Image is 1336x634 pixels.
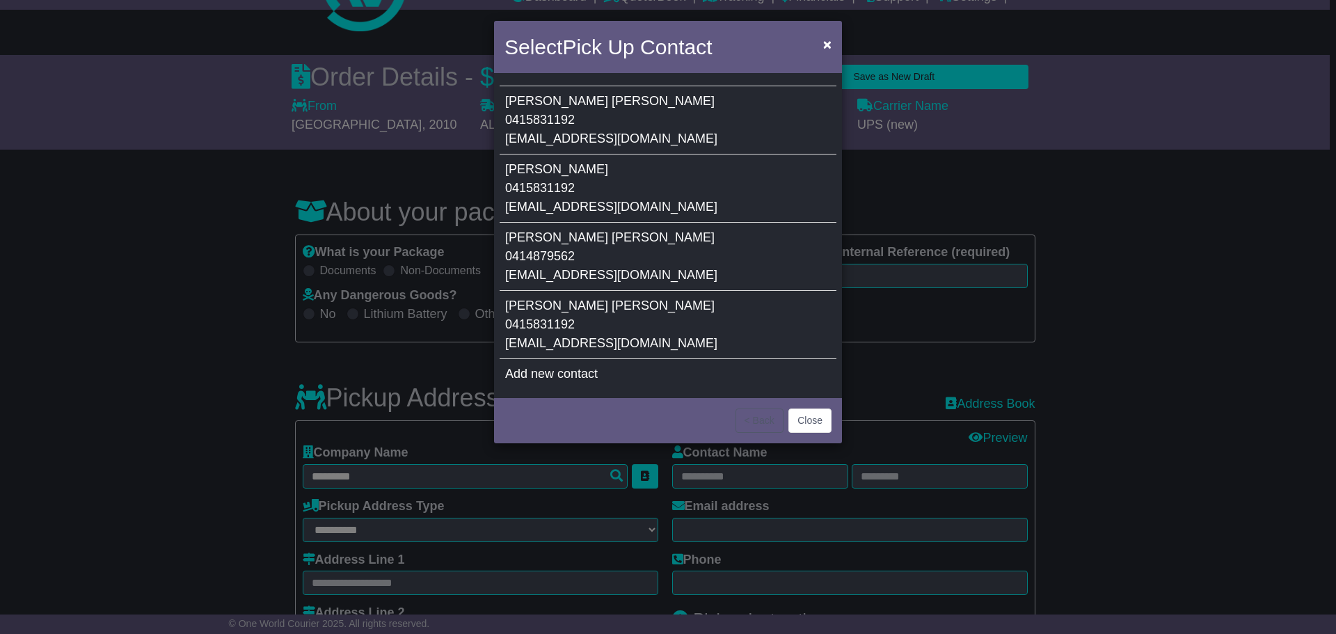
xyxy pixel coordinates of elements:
[562,35,634,58] span: Pick Up
[505,299,608,312] span: [PERSON_NAME]
[505,367,598,381] span: Add new contact
[816,30,838,58] button: Close
[505,249,575,263] span: 0414879562
[505,200,717,214] span: [EMAIL_ADDRESS][DOMAIN_NAME]
[505,230,608,244] span: [PERSON_NAME]
[505,113,575,127] span: 0415831192
[505,94,608,108] span: [PERSON_NAME]
[505,162,608,176] span: [PERSON_NAME]
[640,35,712,58] span: Contact
[612,299,715,312] span: [PERSON_NAME]
[505,317,575,331] span: 0415831192
[505,132,717,145] span: [EMAIL_ADDRESS][DOMAIN_NAME]
[612,230,715,244] span: [PERSON_NAME]
[504,31,712,63] h4: Select
[612,94,715,108] span: [PERSON_NAME]
[788,409,832,433] button: Close
[505,181,575,195] span: 0415831192
[823,36,832,52] span: ×
[505,268,717,282] span: [EMAIL_ADDRESS][DOMAIN_NAME]
[505,336,717,350] span: [EMAIL_ADDRESS][DOMAIN_NAME]
[735,409,784,433] button: < Back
